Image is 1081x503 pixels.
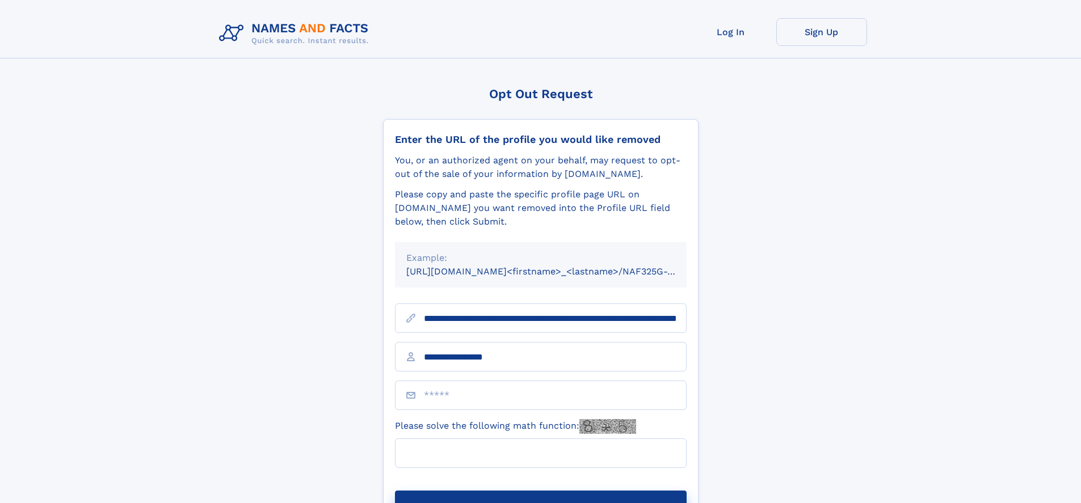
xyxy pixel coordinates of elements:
[214,18,378,49] img: Logo Names and Facts
[395,188,687,229] div: Please copy and paste the specific profile page URL on [DOMAIN_NAME] you want removed into the Pr...
[395,154,687,181] div: You, or an authorized agent on your behalf, may request to opt-out of the sale of your informatio...
[395,419,636,434] label: Please solve the following math function:
[395,133,687,146] div: Enter the URL of the profile you would like removed
[406,251,675,265] div: Example:
[776,18,867,46] a: Sign Up
[383,87,699,101] div: Opt Out Request
[685,18,776,46] a: Log In
[406,266,708,277] small: [URL][DOMAIN_NAME]<firstname>_<lastname>/NAF325G-xxxxxxxx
